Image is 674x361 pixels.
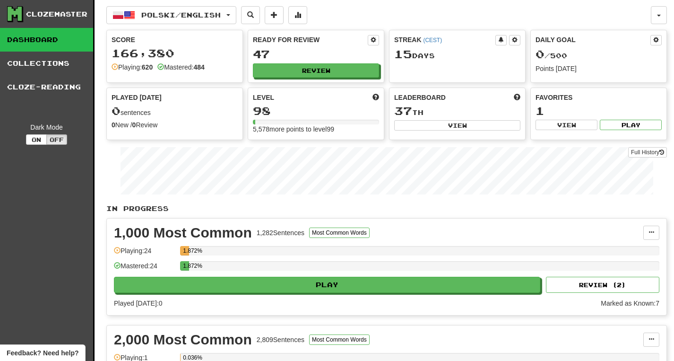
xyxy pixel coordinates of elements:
[546,277,659,293] button: Review (2)
[309,335,370,345] button: Most Common Words
[628,147,667,158] a: Full History
[288,6,307,24] button: More stats
[423,37,442,44] a: (CEST)
[112,121,115,129] strong: 0
[142,63,153,71] strong: 620
[253,63,379,78] button: Review
[394,35,495,44] div: Streak
[309,228,370,238] button: Most Common Words
[112,47,238,59] div: 166,380
[183,261,189,271] div: 1.872%
[253,35,368,44] div: Ready for Review
[394,47,412,61] span: 15
[536,120,597,130] button: View
[26,134,47,145] button: On
[112,104,121,117] span: 0
[394,120,520,131] button: View
[114,277,540,293] button: Play
[536,93,662,102] div: Favorites
[114,261,175,277] div: Mastered: 24
[141,11,221,19] span: Polski / English
[112,35,238,44] div: Score
[536,64,662,73] div: Points [DATE]
[394,93,446,102] span: Leaderboard
[253,105,379,117] div: 98
[394,104,412,117] span: 37
[7,348,78,358] span: Open feedback widget
[536,52,567,60] span: / 500
[112,62,153,72] div: Playing:
[193,63,204,71] strong: 484
[253,124,379,134] div: 5,578 more points to level 99
[536,105,662,117] div: 1
[106,6,236,24] button: Polski/English
[536,35,650,45] div: Daily Goal
[112,120,238,130] div: New / Review
[257,335,304,344] div: 2,809 Sentences
[114,299,162,307] span: Played [DATE]: 0
[183,246,189,255] div: 1.872%
[253,93,274,102] span: Level
[106,204,667,213] p: In Progress
[112,105,238,117] div: sentences
[112,93,162,102] span: Played [DATE]
[253,48,379,60] div: 47
[394,105,520,117] div: th
[46,134,67,145] button: Off
[372,93,379,102] span: Score more points to level up
[600,120,662,130] button: Play
[514,93,520,102] span: This week in points, UTC
[26,9,87,19] div: Clozemaster
[394,48,520,61] div: Day s
[114,246,175,262] div: Playing: 24
[536,47,544,61] span: 0
[7,123,86,132] div: Dark Mode
[241,6,260,24] button: Search sentences
[114,226,252,240] div: 1,000 Most Common
[265,6,284,24] button: Add sentence to collection
[601,299,659,308] div: Marked as Known: 7
[132,121,136,129] strong: 0
[257,228,304,238] div: 1,282 Sentences
[157,62,205,72] div: Mastered:
[114,333,252,347] div: 2,000 Most Common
